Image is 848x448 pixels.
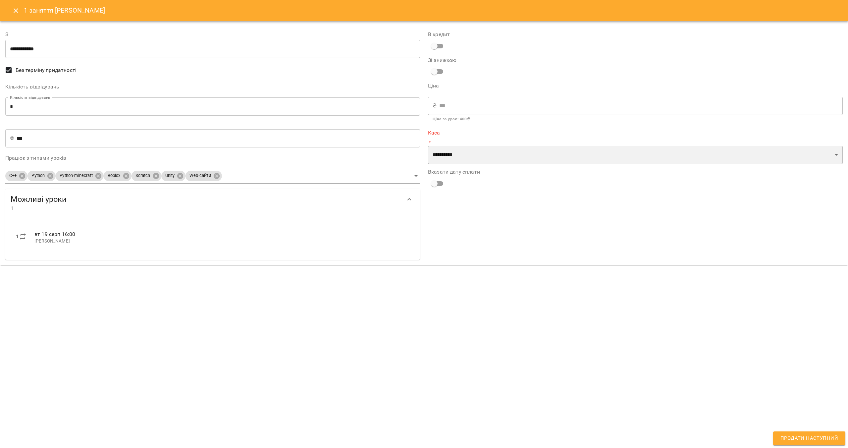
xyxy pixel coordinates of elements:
span: Scratch [132,173,154,179]
div: Unity [161,171,186,181]
button: Show more [401,192,417,207]
div: C++ [5,171,27,181]
label: Ціна [428,83,843,88]
div: C++PythonPython-minecraftRobloxScratchUnityWeb-сайти [5,169,420,184]
span: Можливі уроки [11,194,401,204]
div: Web-сайти [185,171,222,181]
div: Python-minecraft [56,171,103,181]
span: C++ [5,173,21,179]
label: Зі знижкою [428,58,566,63]
span: Python-minecraft [56,173,96,179]
div: Roblox [104,171,132,181]
span: вт 19 серп 16:00 [34,231,75,237]
label: Кількість відвідувань [5,84,420,89]
p: ₴ [433,102,437,110]
b: Ціна за урок : 400 ₴ [433,117,470,121]
div: Scratch [132,171,161,181]
span: Web-сайти [185,173,215,179]
label: В кредит [428,32,843,37]
p: [PERSON_NAME] [34,238,409,245]
span: Без терміну придатності [16,66,77,74]
label: Вказати дату сплати [428,169,843,175]
label: З [5,32,420,37]
button: Продати наступний [773,431,845,445]
p: ₴ [10,134,14,142]
span: Продати наступний [780,434,838,443]
span: Python [27,173,49,179]
span: 1 [11,204,401,212]
button: Close [8,3,24,19]
div: Python [27,171,56,181]
span: Unity [161,173,179,179]
h6: 1 заняття [PERSON_NAME] [24,5,105,16]
label: Працює з типами уроків [5,155,420,161]
label: Каса [428,130,843,136]
label: 1 [16,233,19,241]
span: Roblox [104,173,125,179]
